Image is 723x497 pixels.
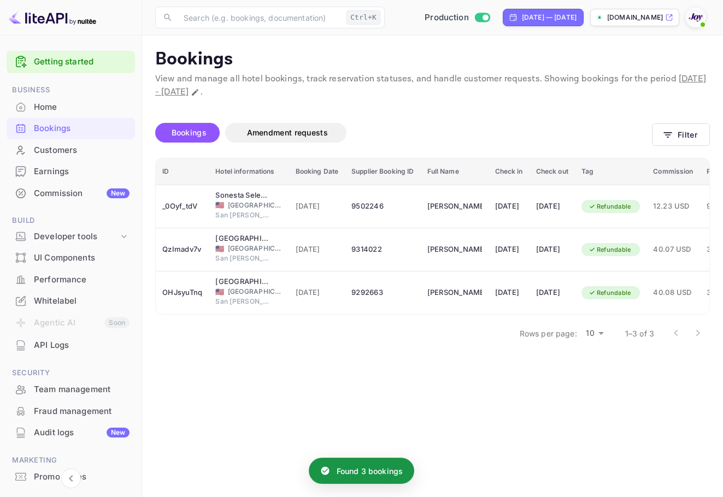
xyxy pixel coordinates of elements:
[530,158,575,185] th: Check out
[155,123,652,143] div: account-settings tabs
[7,422,135,443] div: Audit logsNew
[215,233,270,244] div: Marriott San Ramon
[155,73,706,98] span: [DATE] - [DATE]
[351,241,414,258] div: 9314022
[228,200,283,210] span: [GEOGRAPHIC_DATA]
[34,295,130,307] div: Whitelabel
[536,284,568,301] div: [DATE]
[162,284,202,301] div: OHJsyuTnq
[162,241,202,258] div: QzImadv7v
[7,51,135,73] div: Getting started
[7,140,135,161] div: Customers
[172,128,207,137] span: Bookings
[581,200,638,214] div: Refundable
[420,11,494,24] div: Switch to Sandbox mode
[536,241,568,258] div: [DATE]
[289,158,345,185] th: Booking Date
[7,215,135,227] span: Build
[209,158,289,185] th: Hotel informations
[575,158,647,185] th: Tag
[7,291,135,312] div: Whitelabel
[34,252,130,264] div: UI Components
[687,9,704,26] img: With Joy
[7,161,135,181] a: Earnings
[7,269,135,289] a: Performance
[489,158,530,185] th: Check in
[7,269,135,291] div: Performance
[34,339,130,352] div: API Logs
[581,243,638,257] div: Refundable
[421,158,489,185] th: Full Name
[7,422,135,442] a: Audit logsNew
[156,158,209,185] th: ID
[351,284,414,301] div: 9292663
[351,198,414,215] div: 9502246
[652,123,710,146] button: Filter
[427,284,482,301] div: Bonnie Saephanh
[7,454,135,466] span: Marketing
[7,379,135,400] div: Team management
[653,244,693,256] span: 40.07 USD
[7,401,135,421] a: Fraud management
[7,140,135,160] a: Customers
[177,7,342,28] input: Search (e.g. bookings, documentation)
[522,13,577,22] div: [DATE] — [DATE]
[7,401,135,422] div: Fraud management
[7,118,135,139] div: Bookings
[34,144,130,157] div: Customers
[7,161,135,182] div: Earnings
[34,405,130,418] div: Fraud management
[646,158,700,185] th: Commission
[7,84,135,96] span: Business
[215,288,224,295] span: United States of America
[107,188,130,198] div: New
[34,122,130,135] div: Bookings
[247,128,328,137] span: Amendment requests
[536,198,568,215] div: [DATE]
[7,379,135,399] a: Team management
[215,276,270,287] div: Marriott San Ramon
[34,101,130,114] div: Home
[296,244,339,256] span: [DATE]
[296,287,339,299] span: [DATE]
[653,287,693,299] span: 40.08 USD
[228,287,283,297] span: [GEOGRAPHIC_DATA]
[7,335,135,356] div: API Logs
[215,190,270,201] div: Sonesta Select San Ramon
[345,158,420,185] th: Supplier Booking ID
[215,253,270,263] span: San [PERSON_NAME]
[581,326,608,341] div: 10
[34,471,130,483] div: Promo codes
[215,202,224,209] span: United States of America
[653,200,693,212] span: 12.23 USD
[34,230,119,243] div: Developer tools
[61,469,81,488] button: Collapse navigation
[7,367,135,379] span: Security
[520,328,577,339] p: Rows per page:
[155,49,710,70] p: Bookings
[7,466,135,487] a: Promo codes
[7,247,135,269] div: UI Components
[34,427,130,439] div: Audit logs
[190,87,201,98] button: Change date range
[7,97,135,117] a: Home
[425,11,469,24] span: Production
[34,383,130,396] div: Team management
[34,187,130,200] div: Commission
[495,198,523,215] div: [DATE]
[228,244,283,253] span: [GEOGRAPHIC_DATA]
[495,284,523,301] div: [DATE]
[7,97,135,118] div: Home
[7,247,135,268] a: UI Components
[337,465,403,477] p: Found 3 bookings
[9,9,96,26] img: LiteAPI logo
[107,428,130,437] div: New
[155,73,710,99] p: View and manage all hotel bookings, track reservation statuses, and handle customer requests. Sho...
[7,183,135,204] div: CommissionNew
[7,118,135,138] a: Bookings
[34,165,130,178] div: Earnings
[495,241,523,258] div: [DATE]
[7,291,135,311] a: Whitelabel
[607,13,663,22] p: [DOMAIN_NAME]
[215,210,270,220] span: San [PERSON_NAME]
